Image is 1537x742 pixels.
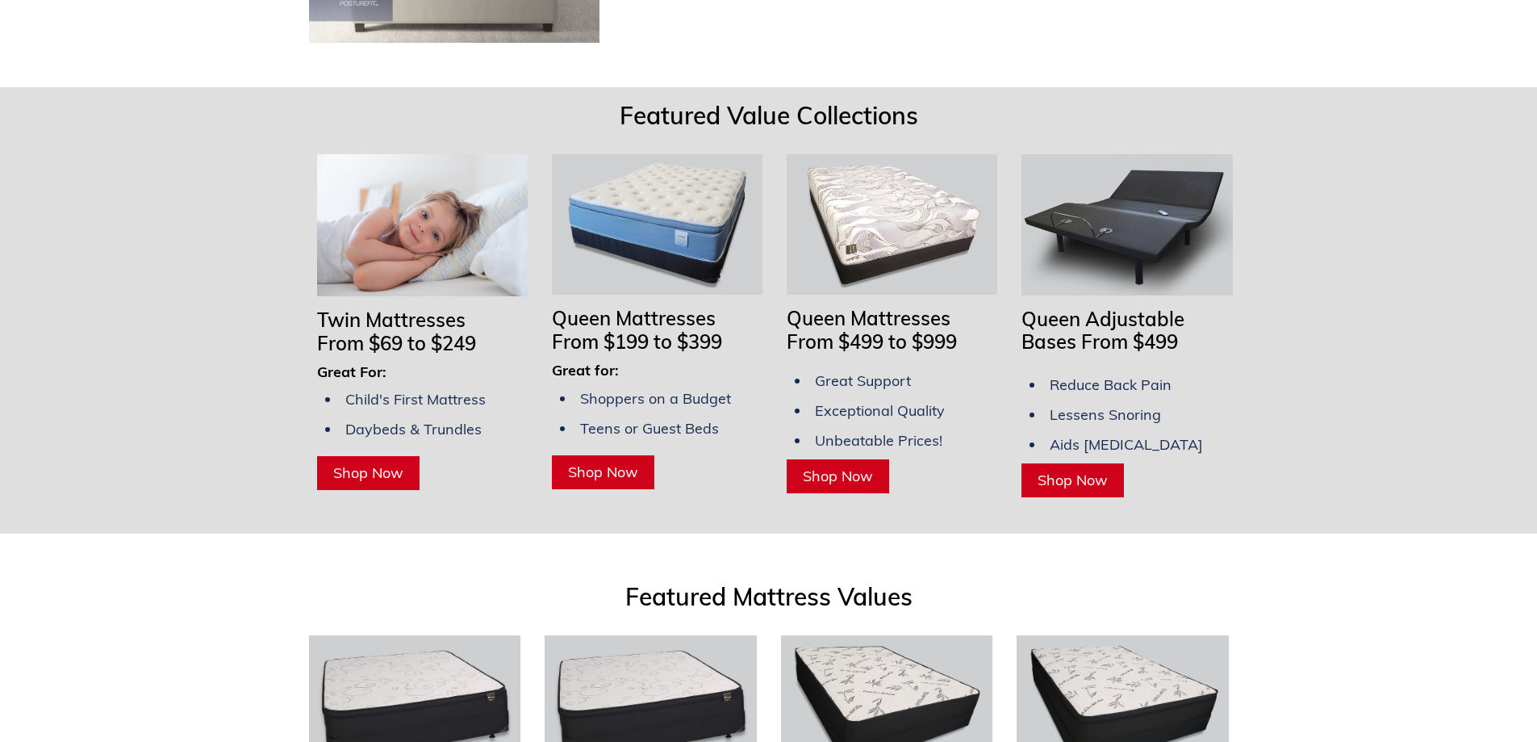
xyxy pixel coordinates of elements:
[620,100,918,131] span: Featured Value Collections
[815,401,945,420] span: Exceptional Quality
[1050,405,1161,424] span: Lessens Snoring
[1038,471,1108,489] span: Shop Now
[345,420,482,438] span: Daybeds & Trundles
[787,329,957,354] span: From $499 to $999
[803,467,873,485] span: Shop Now
[1021,154,1232,295] img: Adjustable Bases Starting at $379
[568,463,638,481] span: Shop Now
[815,371,911,390] span: Great Support
[345,390,486,409] span: Child's First Mattress
[317,308,466,332] span: Twin Mattresses
[552,455,654,489] a: Shop Now
[787,154,997,295] img: Queen Mattresses From $449 to $949
[317,363,386,381] span: Great For:
[1050,435,1203,454] span: Aids [MEDICAL_DATA]
[787,459,889,493] a: Shop Now
[625,581,913,612] span: Featured Mattress Values
[552,306,716,330] span: Queen Mattresses
[317,154,528,296] img: Twin Mattresses From $69 to $169
[815,431,942,450] span: Unbeatable Prices!
[333,463,403,482] span: Shop Now
[317,456,420,490] a: Shop Now
[1021,307,1184,354] span: Queen Adjustable Bases From $499
[1021,463,1124,497] a: Shop Now
[1050,375,1172,394] span: Reduce Back Pain
[787,306,950,330] span: Queen Mattresses
[552,361,619,379] span: Great for:
[580,419,719,438] span: Teens or Guest Beds
[552,329,722,354] span: From $199 to $399
[580,389,731,408] span: Shoppers on a Budget
[552,154,762,295] img: Queen Mattresses From $199 to $349
[317,331,476,355] span: From $69 to $249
